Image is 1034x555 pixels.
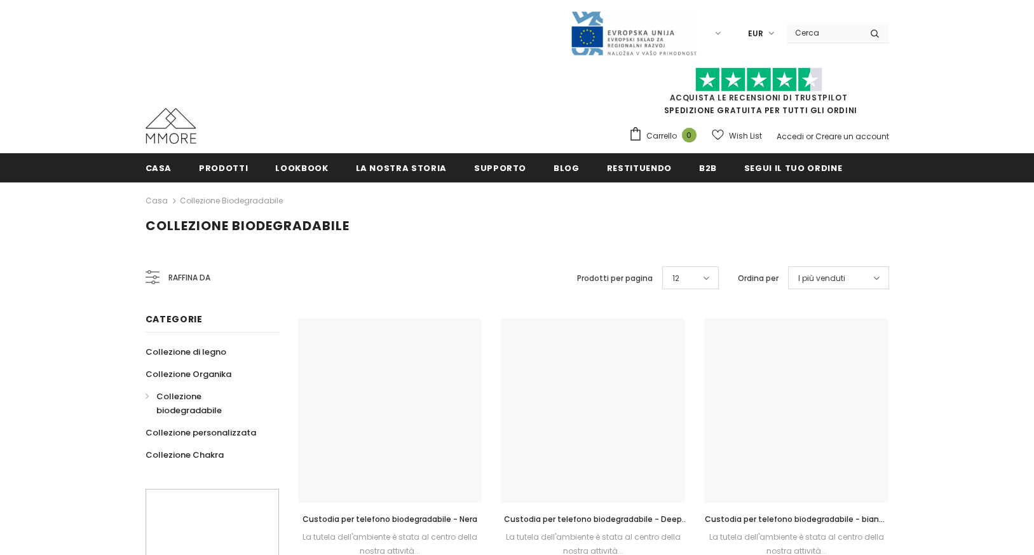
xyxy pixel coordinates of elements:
a: Custodia per telefono biodegradabile - bianco naturale [704,512,888,526]
a: Casa [146,193,168,209]
span: Collezione biodegradabile [146,217,350,235]
a: Collezione biodegradabile [180,195,283,206]
a: Restituendo [607,153,672,182]
label: Ordina per [738,272,779,285]
a: Custodia per telefono biodegradabile - Deep Sea Blue [501,512,685,526]
a: Acquista le recensioni di TrustPilot [670,92,848,103]
span: Collezione biodegradabile [156,390,222,416]
a: La nostra storia [356,153,447,182]
span: Casa [146,162,172,174]
span: 0 [682,128,697,142]
span: Collezione di legno [146,346,226,358]
span: Custodia per telefono biodegradabile - Deep Sea Blue [504,514,688,538]
span: Wish List [729,130,762,142]
a: Collezione Organika [146,363,231,385]
span: Collezione personalizzata [146,427,256,439]
span: Segui il tuo ordine [744,162,842,174]
a: Casa [146,153,172,182]
a: supporto [474,153,526,182]
span: SPEDIZIONE GRATUITA PER TUTTI GLI ORDINI [629,73,889,116]
span: La nostra storia [356,162,447,174]
span: Lookbook [275,162,328,174]
span: Collezione Organika [146,368,231,380]
img: Javni Razpis [570,10,697,57]
a: Wish List [712,125,762,147]
span: Collezione Chakra [146,449,224,461]
a: Creare un account [815,131,889,142]
a: B2B [699,153,717,182]
a: Javni Razpis [570,27,697,38]
span: or [806,131,813,142]
span: Blog [554,162,580,174]
a: Collezione Chakra [146,444,224,466]
span: Raffina da [168,271,210,285]
span: I più venduti [798,272,845,285]
a: Prodotti [199,153,248,182]
span: Restituendo [607,162,672,174]
img: Casi MMORE [146,108,196,144]
span: Categorie [146,313,203,325]
span: Custodia per telefono biodegradabile - Nera [303,514,477,524]
span: 12 [672,272,679,285]
a: Segui il tuo ordine [744,153,842,182]
span: supporto [474,162,526,174]
a: Custodia per telefono biodegradabile - Nera [298,512,482,526]
a: Carrello 0 [629,127,703,146]
a: Blog [554,153,580,182]
input: Search Site [787,24,861,42]
span: Custodia per telefono biodegradabile - bianco naturale [705,514,888,538]
a: Accedi [777,131,804,142]
a: Collezione di legno [146,341,226,363]
span: B2B [699,162,717,174]
a: Collezione biodegradabile [146,385,265,421]
a: Collezione personalizzata [146,421,256,444]
img: Fidati di Pilot Stars [695,67,822,92]
span: EUR [748,27,763,40]
label: Prodotti per pagina [577,272,653,285]
span: Carrello [646,130,677,142]
span: Prodotti [199,162,248,174]
a: Lookbook [275,153,328,182]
